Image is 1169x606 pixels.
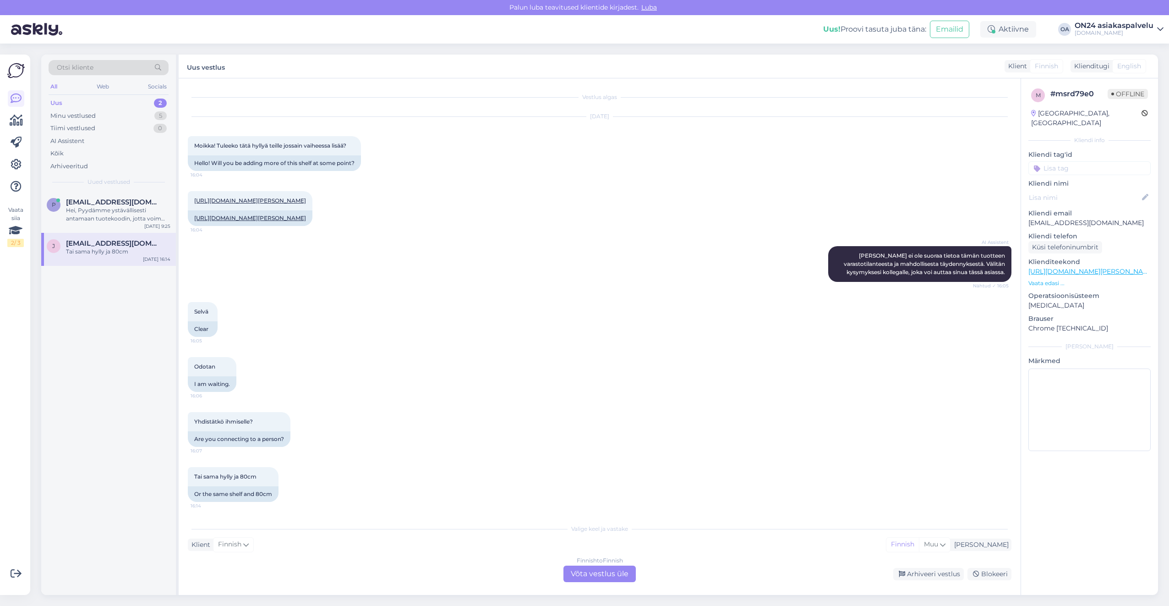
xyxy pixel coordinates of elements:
div: [DATE] 16:14 [143,256,170,263]
div: [GEOGRAPHIC_DATA], [GEOGRAPHIC_DATA] [1031,109,1142,128]
div: Are you connecting to a person? [188,431,290,447]
div: [DATE] [188,112,1011,121]
div: Kliendi info [1028,136,1151,144]
span: Otsi kliente [57,63,93,72]
p: Operatsioonisüsteem [1028,291,1151,301]
div: Blokeeri [967,568,1011,580]
div: 2 [154,99,167,108]
span: Selvä [194,308,208,315]
span: Luba [639,3,660,11]
a: [URL][DOMAIN_NAME][PERSON_NAME] [194,215,306,221]
a: [URL][DOMAIN_NAME][PERSON_NAME] [1028,267,1155,275]
div: Hello! Will you be adding more of this shelf at some point? [188,155,361,171]
span: Nähtud ✓ 16:05 [973,282,1009,289]
div: AI Assistent [50,137,84,146]
div: Finnish to Finnish [577,556,623,565]
div: I am waiting. [188,376,236,392]
div: Clear [188,321,218,337]
div: OA [1058,23,1071,36]
div: Or the same shelf and 80cm [188,486,279,502]
span: 16:14 [191,502,225,509]
div: Minu vestlused [50,111,96,121]
div: [PERSON_NAME] [950,540,1009,550]
div: Arhiveeri vestlus [893,568,964,580]
p: Märkmed [1028,356,1151,366]
img: Askly Logo [7,62,25,79]
span: Finnish [1035,61,1058,71]
div: Vaata siia [7,206,24,247]
span: Yhdistätkö ihmiselle? [194,418,253,425]
p: Kliendi tag'id [1028,150,1151,160]
span: Tai sama hylly ja 80cm [194,473,257,480]
div: Uus [50,99,62,108]
div: [DATE] 9:25 [144,223,170,230]
span: 16:07 [191,447,225,454]
p: Kliendi nimi [1028,179,1151,188]
div: Socials [146,81,169,93]
span: Moikka! Tuleeko tätä hyllyä teille jossain vaiheessa lisää? [194,142,346,149]
div: All [49,81,59,93]
span: [PERSON_NAME] ei ole suoraa tietoa tämän tuotteen varastotilanteesta ja mahdollisesta täydennykse... [844,252,1006,275]
p: [EMAIL_ADDRESS][DOMAIN_NAME] [1028,218,1151,228]
a: ON24 asiakaspalvelu[DOMAIN_NAME] [1075,22,1164,37]
div: Finnish [886,538,919,551]
span: Muu [924,540,938,548]
div: Web [95,81,111,93]
div: [PERSON_NAME] [1028,342,1151,351]
span: Uued vestlused [87,178,130,186]
div: Klient [1005,61,1027,71]
div: Klienditugi [1071,61,1109,71]
button: Emailid [930,21,969,38]
span: 16:05 [191,337,225,344]
div: 2 / 3 [7,239,24,247]
div: # msrd79e0 [1050,88,1108,99]
span: Finnish [218,540,241,550]
span: AI Assistent [974,239,1009,246]
div: Klient [188,540,210,550]
p: Vaata edasi ... [1028,279,1151,287]
b: Uus! [823,25,841,33]
label: Uus vestlus [187,60,225,72]
div: Võta vestlus üle [563,566,636,582]
span: English [1117,61,1141,71]
input: Lisa nimi [1029,193,1140,203]
span: m [1036,92,1041,99]
span: 16:04 [191,226,225,233]
div: Tiimi vestlused [50,124,95,133]
div: Hei, Pyydämme ystävällisesti antamaan tuotekoodin, jotta voimme tarkistaa valmistajalta Hypnos V-... [66,206,170,223]
span: johan.laikola@gmail.com [66,239,161,248]
div: [DOMAIN_NAME] [1075,29,1153,37]
div: 5 [154,111,167,121]
p: Kliendi telefon [1028,231,1151,241]
div: Arhiveeritud [50,162,88,171]
p: [MEDICAL_DATA] [1028,301,1151,310]
div: Küsi telefoninumbrit [1028,241,1102,253]
div: 0 [153,124,167,133]
div: Tai sama hylly ja 80cm [66,248,170,256]
span: piia.pykke@gmail.com [66,198,161,206]
span: Offline [1108,89,1148,99]
p: Kliendi email [1028,209,1151,218]
p: Chrome [TECHNICAL_ID] [1028,324,1151,333]
a: [URL][DOMAIN_NAME][PERSON_NAME] [194,197,306,204]
span: 16:04 [191,171,225,178]
span: j [52,242,55,249]
p: Brauser [1028,314,1151,324]
p: Klienditeekond [1028,257,1151,267]
input: Lisa tag [1028,161,1151,175]
div: Aktiivne [980,21,1036,38]
div: Proovi tasuta juba täna: [823,24,926,35]
div: Valige keel ja vastake [188,525,1011,533]
span: Odotan [194,363,215,370]
span: p [52,201,56,208]
div: Vestlus algas [188,93,1011,101]
div: ON24 asiakaspalvelu [1075,22,1153,29]
span: 16:06 [191,392,225,399]
div: Kõik [50,149,64,158]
